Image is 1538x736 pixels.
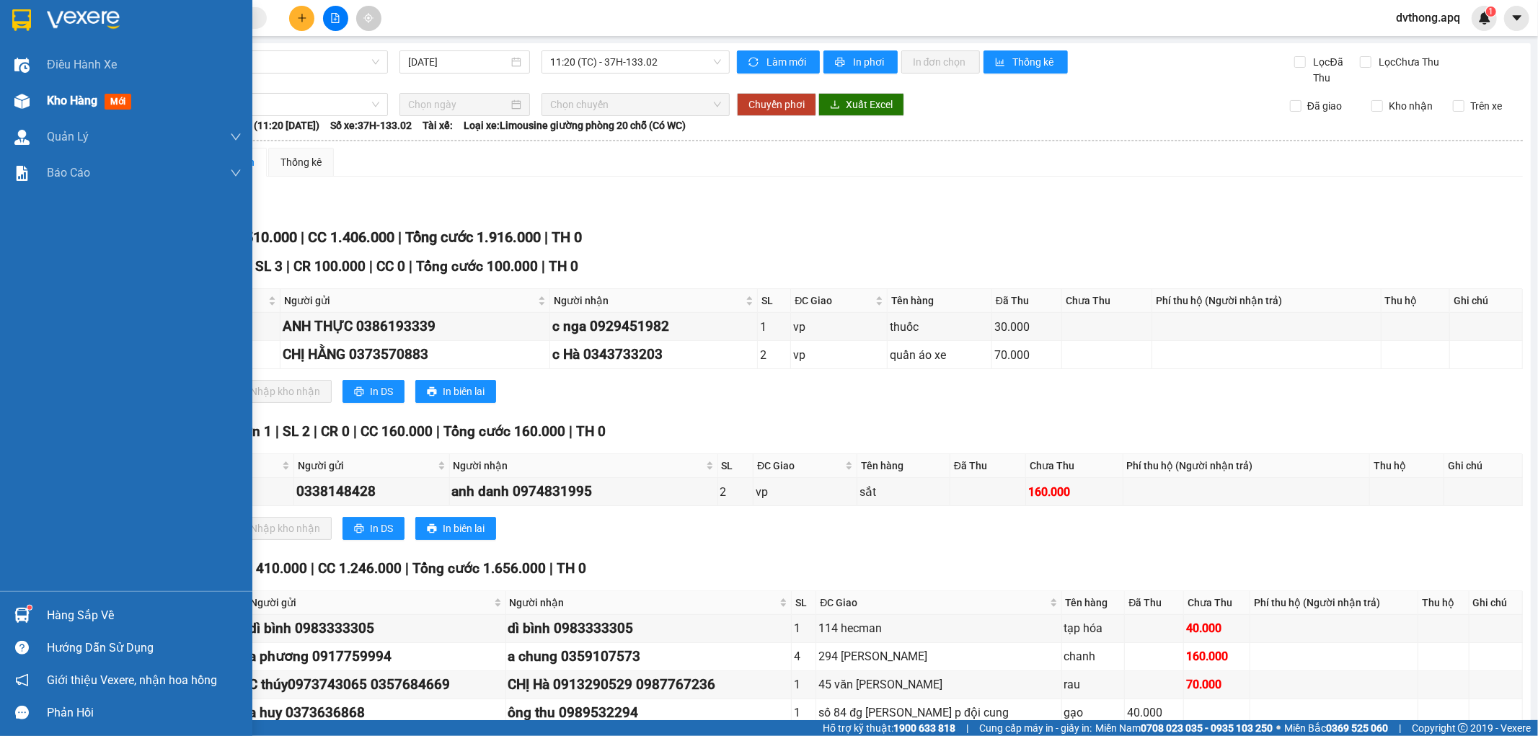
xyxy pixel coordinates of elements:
span: Số xe: 37H-133.02 [330,118,412,133]
strong: 0369 525 060 [1326,722,1388,734]
span: Trên xe [1464,98,1508,114]
div: 1 [794,704,813,722]
span: CR 410.000 [235,560,307,577]
img: icon-new-feature [1478,12,1491,25]
img: solution-icon [14,166,30,181]
div: CHỊ Hà 0913290529 0987767236 [508,674,790,696]
div: 45 văn [PERSON_NAME] [818,675,1059,693]
button: Chuyển phơi [737,93,816,116]
div: tạp hóa [1064,619,1123,637]
div: 0338148428 [296,481,446,502]
th: Phí thu hộ (Người nhận trả) [1250,591,1419,615]
span: Tổng cước 1.656.000 [412,560,546,577]
div: 4 [794,647,813,665]
img: warehouse-icon [14,94,30,109]
div: rau [1064,675,1123,693]
button: caret-down [1504,6,1529,31]
th: SL [758,289,791,313]
div: chanh [1064,647,1123,665]
span: copyright [1458,723,1468,733]
div: Hướng dẫn sử dụng [47,637,242,659]
span: | [436,423,440,440]
span: message [15,706,29,719]
span: down [230,131,242,143]
img: logo-vxr [12,9,31,31]
span: SL 3 [255,258,283,275]
span: Xuất Excel [846,97,893,112]
button: file-add [323,6,348,31]
button: aim [356,6,381,31]
span: sync [748,57,761,68]
button: printerIn phơi [823,50,898,74]
th: Đã Thu [950,454,1026,478]
img: warehouse-icon [14,58,30,73]
div: c Hà 0343733203 [552,344,756,365]
div: dì bình 0983333305 [508,618,790,639]
span: | [549,560,553,577]
span: CC 0 [376,258,405,275]
th: SL [792,591,816,615]
button: printerIn DS [342,380,405,403]
span: In biên lai [443,520,485,536]
button: printerIn DS [342,517,405,540]
div: 2 [760,346,788,364]
span: 1 [1488,6,1493,17]
th: Tên hàng [857,454,950,478]
div: 294 [PERSON_NAME] [818,647,1059,665]
div: a chung 0359107573 [508,646,790,668]
span: mới [105,94,131,110]
span: ⚪️ [1276,725,1281,731]
sup: 1 [27,606,32,610]
span: TH 0 [552,229,582,246]
span: | [398,229,402,246]
div: Hàng sắp về [47,605,242,626]
span: | [314,423,317,440]
th: Thu hộ [1418,591,1469,615]
div: ANH THỰC 0386193339 [283,316,547,337]
span: Cung cấp máy in - giấy in: [979,720,1092,736]
div: c nga 0929451982 [552,316,756,337]
sup: 1 [1486,6,1496,17]
div: gạo [1064,704,1123,722]
span: 11:20 (TC) - 37H-133.02 [550,51,720,73]
span: TH 0 [557,560,586,577]
div: ông thu 0989532294 [508,702,790,724]
span: plus [297,13,307,23]
div: 1 [760,318,788,336]
span: In DS [370,383,393,399]
span: Người gửi [284,293,535,309]
th: Phí thu hộ (Người nhận trả) [1152,289,1382,313]
th: Đã Thu [1125,591,1184,615]
strong: 1900 633 818 [893,722,955,734]
th: Ghi chú [1470,591,1523,615]
span: Kho hàng [47,94,97,107]
div: vp [793,318,884,336]
span: down [230,167,242,179]
span: dvthong.apq [1384,9,1472,27]
span: | [301,229,304,246]
span: Đơn 1 [234,423,272,440]
span: | [542,258,545,275]
span: Miền Nam [1095,720,1273,736]
div: CHỊ HẰNG 0373570883 [283,344,547,365]
img: warehouse-icon [14,130,30,145]
span: | [286,258,290,275]
span: | [966,720,968,736]
div: 70.000 [994,346,1060,364]
span: Miền Bắc [1284,720,1388,736]
button: printerIn biên lai [415,380,496,403]
div: vp [793,346,884,364]
button: printerIn biên lai [415,517,496,540]
span: Lọc Chưa Thu [1374,54,1442,70]
div: số 84 đg [PERSON_NAME] p đội cung [818,704,1059,722]
div: quần áo xe [890,346,989,364]
span: Người nhận [510,595,777,611]
span: CC 1.406.000 [308,229,394,246]
button: syncLàm mới [737,50,820,74]
span: printer [354,523,364,535]
button: In đơn chọn [901,50,980,74]
span: TH 0 [549,258,578,275]
div: sắt [859,483,947,501]
span: | [1399,720,1401,736]
th: Ghi chú [1444,454,1523,478]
